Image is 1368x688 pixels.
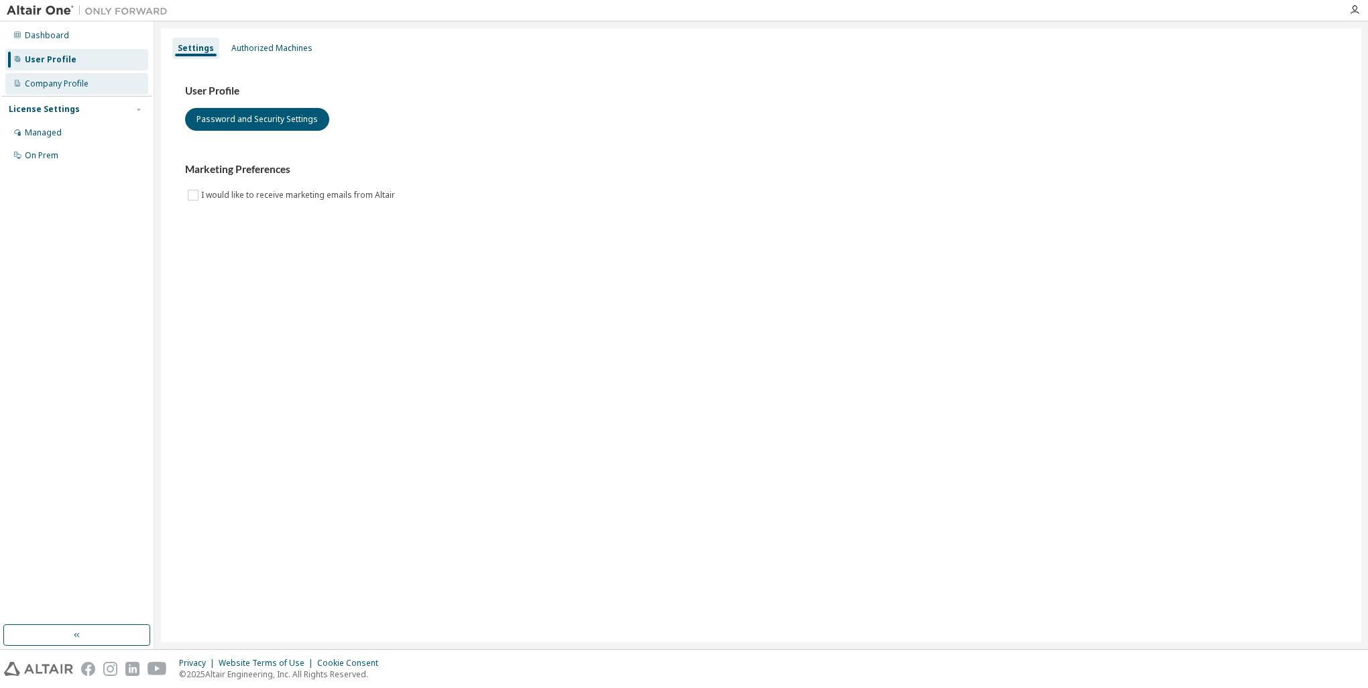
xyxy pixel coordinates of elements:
label: I would like to receive marketing emails from Altair [201,187,398,203]
button: Password and Security Settings [185,108,329,131]
img: instagram.svg [103,662,117,676]
div: Dashboard [25,30,69,41]
div: Privacy [179,658,219,669]
img: linkedin.svg [125,662,139,676]
div: Settings [178,43,214,54]
div: License Settings [9,104,80,115]
img: Altair One [7,4,174,17]
div: Company Profile [25,78,89,89]
img: altair_logo.svg [4,662,73,676]
div: Managed [25,127,62,138]
div: Authorized Machines [231,43,312,54]
div: User Profile [25,54,76,65]
h3: Marketing Preferences [185,163,1337,176]
div: On Prem [25,150,58,161]
div: Website Terms of Use [219,658,317,669]
div: Cookie Consent [317,658,386,669]
h3: User Profile [185,84,1337,98]
p: © 2025 Altair Engineering, Inc. All Rights Reserved. [179,669,386,680]
img: facebook.svg [81,662,95,676]
img: youtube.svg [148,662,167,676]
